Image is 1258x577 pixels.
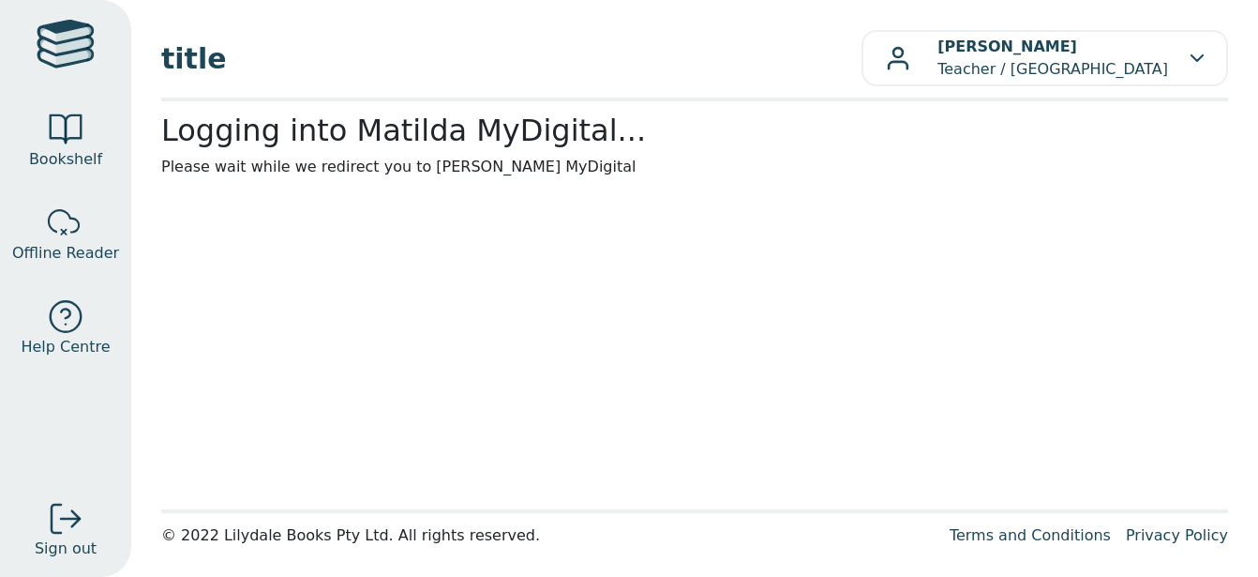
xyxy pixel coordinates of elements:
span: Offline Reader [12,242,119,265]
h2: Logging into Matilda MyDigital... [161,113,1228,148]
span: Sign out [35,538,97,560]
button: [PERSON_NAME]Teacher / [GEOGRAPHIC_DATA] [861,30,1228,86]
span: Help Centre [21,336,110,358]
span: Bookshelf [29,148,102,171]
p: Please wait while we redirect you to [PERSON_NAME] MyDigital [161,156,1228,178]
div: © 2022 Lilydale Books Pty Ltd. All rights reserved. [161,524,935,547]
span: title [161,38,861,80]
p: Teacher / [GEOGRAPHIC_DATA] [937,36,1168,81]
a: Terms and Conditions [950,526,1111,544]
a: Privacy Policy [1126,526,1228,544]
b: [PERSON_NAME] [937,38,1077,55]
